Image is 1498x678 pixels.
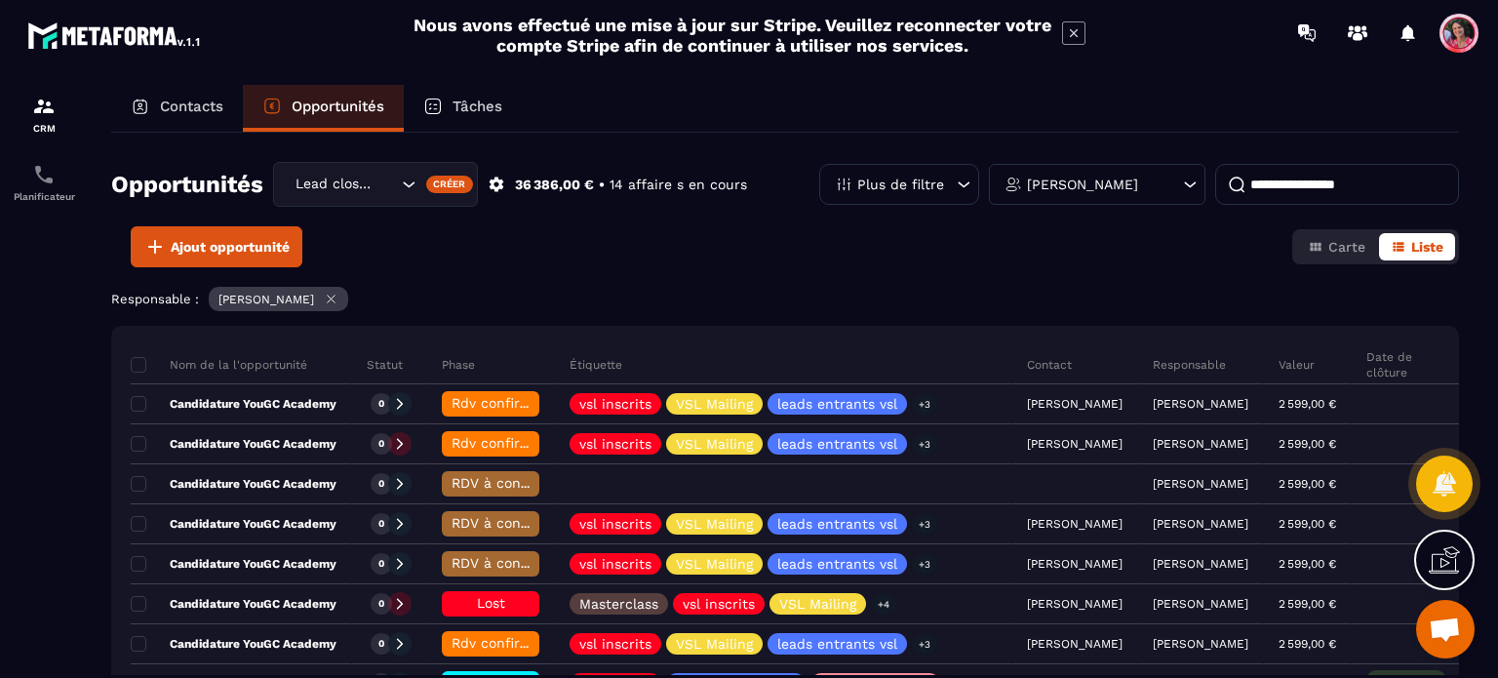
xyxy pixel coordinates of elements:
[378,477,384,491] p: 0
[378,397,384,411] p: 0
[243,85,404,132] a: Opportunités
[452,395,562,411] span: Rdv confirmé ✅
[32,163,56,186] img: scheduler
[1279,597,1336,611] p: 2 599,00 €
[1411,239,1443,255] span: Liste
[452,555,615,571] span: RDV à conf. A RAPPELER
[1279,437,1336,451] p: 2 599,00 €
[1153,557,1248,571] p: [PERSON_NAME]
[452,435,562,451] span: Rdv confirmé ✅
[676,517,753,531] p: VSL Mailing
[131,226,302,267] button: Ajout opportunité
[1153,597,1248,611] p: [PERSON_NAME]
[426,176,474,193] div: Créer
[515,176,594,194] p: 36 386,00 €
[1328,239,1365,255] span: Carte
[452,475,615,491] span: RDV à conf. A RAPPELER
[777,437,897,451] p: leads entrants vsl
[1296,233,1377,260] button: Carte
[131,556,336,572] p: Candidature YouGC Academy
[442,357,475,373] p: Phase
[1153,637,1248,651] p: [PERSON_NAME]
[857,178,944,191] p: Plus de filtre
[777,557,897,571] p: leads entrants vsl
[676,637,753,651] p: VSL Mailing
[404,85,522,132] a: Tâches
[1366,349,1446,380] p: Date de clôture
[291,174,377,195] span: Lead closing
[452,635,562,651] span: Rdv confirmé ✅
[111,165,263,204] h2: Opportunités
[1279,397,1336,411] p: 2 599,00 €
[452,515,615,531] span: RDV à conf. A RAPPELER
[777,397,897,411] p: leads entrants vsl
[610,176,747,194] p: 14 affaire s en cours
[1153,357,1226,373] p: Responsable
[171,237,290,257] span: Ajout opportunité
[5,80,83,148] a: formationformationCRM
[378,637,384,651] p: 0
[912,634,937,655] p: +3
[912,554,937,575] p: +3
[777,637,897,651] p: leads entrants vsl
[131,596,336,612] p: Candidature YouGC Academy
[131,357,307,373] p: Nom de la l'opportunité
[218,293,314,306] p: [PERSON_NAME]
[131,636,336,652] p: Candidature YouGC Academy
[579,437,651,451] p: vsl inscrits
[1027,357,1072,373] p: Contact
[779,597,856,611] p: VSL Mailing
[912,394,937,415] p: +3
[683,597,755,611] p: vsl inscrits
[5,148,83,217] a: schedulerschedulerPlanificateur
[477,595,505,611] span: Lost
[5,123,83,134] p: CRM
[676,437,753,451] p: VSL Mailing
[912,514,937,535] p: +3
[1153,437,1248,451] p: [PERSON_NAME]
[131,396,336,412] p: Candidature YouGC Academy
[32,95,56,118] img: formation
[912,434,937,455] p: +3
[579,397,651,411] p: vsl inscrits
[1153,477,1248,491] p: [PERSON_NAME]
[27,18,203,53] img: logo
[367,357,403,373] p: Statut
[676,557,753,571] p: VSL Mailing
[1027,178,1138,191] p: [PERSON_NAME]
[579,517,651,531] p: vsl inscrits
[131,516,336,532] p: Candidature YouGC Academy
[579,637,651,651] p: vsl inscrits
[1416,600,1475,658] div: Ouvrir le chat
[453,98,502,115] p: Tâches
[5,191,83,202] p: Planificateur
[111,292,199,306] p: Responsable :
[777,517,897,531] p: leads entrants vsl
[1279,357,1315,373] p: Valeur
[1153,517,1248,531] p: [PERSON_NAME]
[1153,397,1248,411] p: [PERSON_NAME]
[579,597,658,611] p: Masterclass
[273,162,478,207] div: Search for option
[1279,517,1336,531] p: 2 599,00 €
[579,557,651,571] p: vsl inscrits
[1279,477,1336,491] p: 2 599,00 €
[1379,233,1455,260] button: Liste
[599,176,605,194] p: •
[160,98,223,115] p: Contacts
[378,597,384,611] p: 0
[111,85,243,132] a: Contacts
[570,357,622,373] p: Étiquette
[131,436,336,452] p: Candidature YouGC Academy
[378,517,384,531] p: 0
[1279,637,1336,651] p: 2 599,00 €
[871,594,896,615] p: +4
[292,98,384,115] p: Opportunités
[378,437,384,451] p: 0
[378,557,384,571] p: 0
[131,476,336,492] p: Candidature YouGC Academy
[676,397,753,411] p: VSL Mailing
[413,15,1052,56] h2: Nous avons effectué une mise à jour sur Stripe. Veuillez reconnecter votre compte Stripe afin de ...
[377,174,397,195] input: Search for option
[1279,557,1336,571] p: 2 599,00 €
